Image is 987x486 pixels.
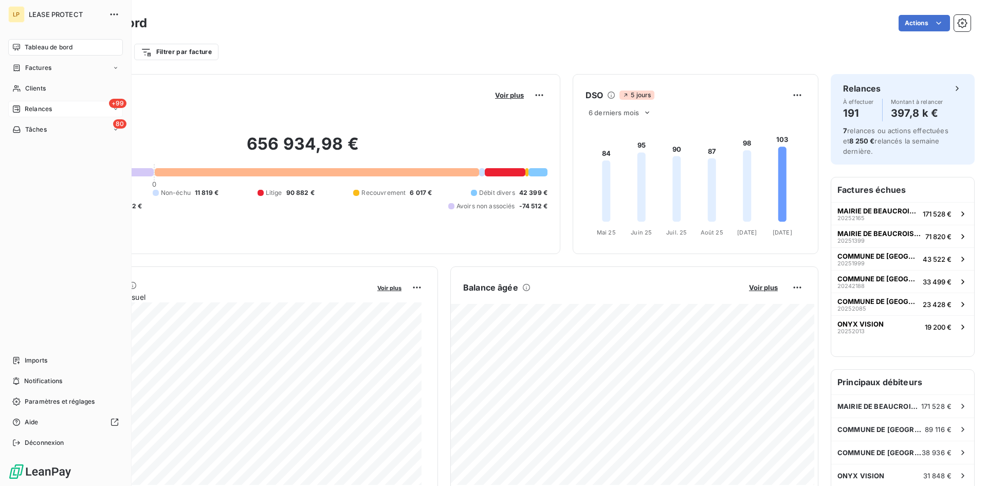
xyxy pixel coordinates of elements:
span: 20251399 [837,238,865,244]
span: 20242188 [837,283,865,289]
button: Filtrer par facture [134,44,218,60]
span: 42 399 € [519,188,547,197]
span: 0 [152,180,156,188]
button: Voir plus [374,283,405,292]
tspan: [DATE] [773,229,792,236]
span: COMMUNE DE [GEOGRAPHIC_DATA] [837,448,922,457]
span: 20251999 [837,260,865,266]
span: Non-échu [161,188,191,197]
span: 90 882 € [286,188,315,197]
span: COMMUNE DE [GEOGRAPHIC_DATA] [837,297,919,305]
button: Actions [899,15,950,31]
span: 8 250 € [849,137,874,145]
span: relances ou actions effectuées et relancés la semaine dernière. [843,127,948,155]
iframe: Intercom live chat [952,451,977,476]
tspan: Juil. 25 [666,229,687,236]
span: ONYX VISION [837,320,884,328]
span: 5 jours [619,91,654,100]
span: 20252085 [837,305,866,312]
span: 7 [843,127,847,135]
span: Voir plus [749,283,778,292]
button: Voir plus [492,91,527,100]
h6: Principaux débiteurs [831,370,974,394]
span: 11 819 € [195,188,218,197]
span: Litige [266,188,282,197]
h6: Factures échues [831,177,974,202]
span: Tâches [25,125,47,134]
span: 33 499 € [923,278,952,286]
span: Recouvrement [361,188,406,197]
h4: 191 [843,105,874,121]
span: Déconnexion [25,438,64,447]
tspan: Juin 25 [631,229,652,236]
span: 20252165 [837,215,865,221]
button: MAIRIE DE BEAUCROISSANT2025139971 820 € [831,225,974,247]
span: 19 200 € [925,323,952,331]
h4: 397,8 k € [891,105,943,121]
h6: Relances [843,82,881,95]
h2: 656 934,98 € [58,134,547,165]
span: Débit divers [479,188,515,197]
tspan: Mai 25 [597,229,616,236]
img: Logo LeanPay [8,463,72,480]
span: Clients [25,84,46,93]
span: Voir plus [377,284,401,292]
span: Notifications [24,376,62,386]
span: Paramètres et réglages [25,397,95,406]
tspan: [DATE] [737,229,757,236]
span: 6 017 € [410,188,432,197]
span: Imports [25,356,47,365]
span: COMMUNE DE [GEOGRAPHIC_DATA] [837,252,919,260]
span: 171 528 € [921,402,952,410]
span: +99 [109,99,126,108]
span: MAIRIE DE BEAUCROISSANT [837,207,919,215]
span: Relances [25,104,52,114]
span: MAIRIE DE BEAUCROISSANT [837,402,921,410]
span: Voir plus [495,91,524,99]
span: 20252013 [837,328,865,334]
span: 89 116 € [925,425,952,434]
button: MAIRIE DE BEAUCROISSANT20252165171 528 € [831,202,974,225]
span: 38 936 € [922,448,952,457]
span: 43 522 € [923,255,952,263]
span: COMMUNE DE [GEOGRAPHIC_DATA] [837,425,925,434]
span: Avoirs non associés [456,202,515,211]
span: 71 820 € [925,232,952,241]
span: Montant à relancer [891,99,943,105]
span: ONYX VISION [837,472,885,480]
button: COMMUNE DE [GEOGRAPHIC_DATA]2025199943 522 € [831,247,974,270]
a: Aide [8,414,123,430]
span: 171 528 € [923,210,952,218]
span: LEASE PROTECT [29,10,103,19]
div: LP [8,6,25,23]
span: 23 428 € [923,300,952,309]
span: Tableau de bord [25,43,72,52]
button: COMMUNE DE [GEOGRAPHIC_DATA]2025208523 428 € [831,293,974,315]
tspan: Août 25 [701,229,723,236]
span: 31 848 € [923,472,952,480]
button: ONYX VISION2025201319 200 € [831,315,974,338]
span: COMMUNE DE [GEOGRAPHIC_DATA] [837,275,919,283]
span: -74 512 € [519,202,547,211]
span: À effectuer [843,99,874,105]
button: Voir plus [746,283,781,292]
span: Chiffre d'affaires mensuel [58,292,370,302]
h6: Balance âgée [463,281,518,294]
span: Factures [25,63,51,73]
span: 6 derniers mois [589,109,639,117]
h6: DSO [586,89,603,101]
span: 80 [113,119,126,129]
span: MAIRIE DE BEAUCROISSANT [837,229,921,238]
button: COMMUNE DE [GEOGRAPHIC_DATA]2024218833 499 € [831,270,974,293]
span: Aide [25,418,39,427]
